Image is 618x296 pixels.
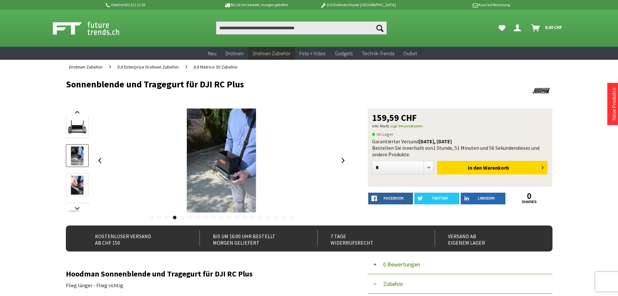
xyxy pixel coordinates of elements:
[203,47,221,60] a: Neu
[307,1,408,9] p: DJI Drohnen Dealer [GEOGRAPHIC_DATA]
[372,138,548,158] div: Garantierter Versand Bestellen Sie innerhalb von dieses und andere Produkte.
[390,123,423,128] a: zzgl. Versandkosten
[403,50,417,57] span: Outlet
[335,50,353,57] span: Gadgets
[419,138,452,145] b: [DATE], [DATE]
[66,270,348,278] h2: Hoodman Sonnenblende und Tragegurt für DJI RC Plus
[225,50,244,57] span: Drohnen
[435,230,538,247] div: Versand ab eigenem Lager
[66,281,348,289] p: Flieg länger - Flieg richtig
[468,164,482,171] span: In den
[368,193,413,204] a: facebook
[208,50,216,57] span: Neu
[372,113,417,122] span: 159,59 CHF
[105,1,206,9] p: Hotline 032 511 11 03
[414,193,459,204] a: twitter
[372,130,394,138] span: An Lager
[66,79,455,89] h1: Sonnenblende und Tragegurt für DJI RC Plus
[399,47,421,60] a: Outlet
[530,79,552,102] img: Hoodman
[114,60,182,74] a: DJI Enterprise Drohnen Zubehör
[299,50,326,57] span: Foto + Video
[253,50,290,57] span: Drohnen Zubehör
[82,230,186,247] div: Kostenloser Versand ab CHF 150
[330,47,357,60] a: Gadgets
[117,64,179,70] span: DJI Enterprise Drohnen Zubehör
[69,64,103,70] span: Drohnen Zubehör
[507,200,552,204] a: shares
[317,230,421,247] div: 7 Tage Widerrufsrecht
[200,230,303,247] div: Bis um 16:00 Uhr bestellt Morgen geliefert
[511,21,526,34] a: Dein Konto
[433,145,517,151] span: 1 Stunde, 51 Minuten und 56 Sekunden
[221,47,248,60] a: Drohnen
[66,60,106,74] a: Drohnen Zubehör
[295,47,330,60] a: Foto + Video
[461,193,506,204] a: LinkedIn
[53,20,134,36] img: Shop Futuretrends - zur Startseite wechseln
[216,21,387,34] input: Produkt, Marke, Kategorie, EAN, Artikelnummer…
[373,21,387,34] button: Suchen
[483,164,509,171] span: Warenkorb
[507,193,552,200] a: 0
[368,255,552,274] button: 0 Bewertungen
[362,50,394,57] span: Technik-Trends
[478,196,495,200] span: LinkedIn
[194,64,238,70] span: DJI Matrice 30 Zubehör
[248,47,295,60] a: Drohnen Zubehör
[368,274,552,294] button: Zubehör
[206,1,307,9] p: Bis 16 Uhr bestellt, morgen geliefert.
[529,21,565,34] a: Warenkorb
[357,47,399,60] a: Technik-Trends
[611,87,617,121] a: Neue Produkte
[495,21,509,34] a: Meine Favoriten
[384,196,404,200] span: facebook
[432,196,448,200] span: twitter
[190,60,241,74] a: DJI Matrice 30 Zubehör
[409,1,510,9] p: Kauf auf Rechnung
[372,122,548,130] p: inkl. MwSt.
[437,161,548,174] button: In den Warenkorb
[545,22,562,32] span: 0,00 CHF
